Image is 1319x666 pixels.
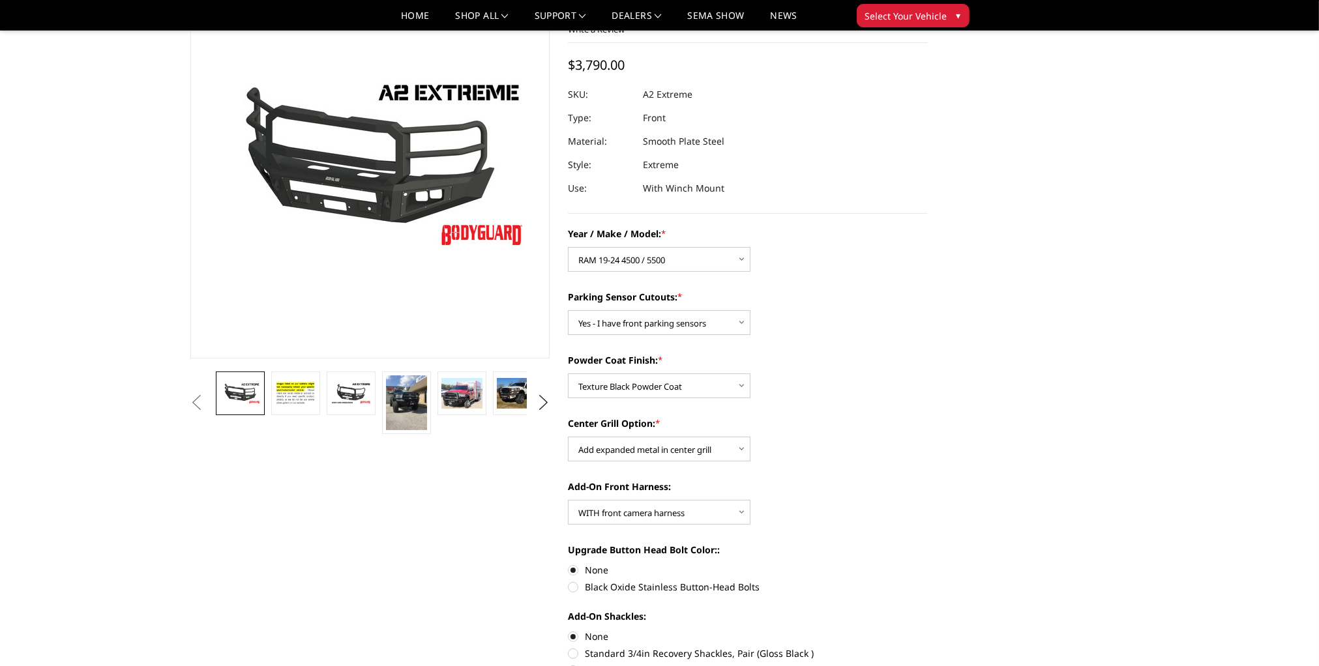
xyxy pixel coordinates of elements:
[568,543,928,557] label: Upgrade Button Head Bolt Color::
[220,382,261,405] img: A2 Series - Extreme Front Bumper (winch mount)
[568,290,928,304] label: Parking Sensor Cutouts:
[568,106,633,130] dt: Type:
[1254,603,1319,666] iframe: Chat Widget
[568,580,928,594] label: Black Oxide Stainless Button-Head Bolts
[568,646,928,660] label: Standard 3/4in Recovery Shackles, Pair (Gloss Black )
[612,11,662,30] a: Dealers
[568,23,625,35] a: Write a Review
[456,11,509,30] a: shop all
[533,393,553,413] button: Next
[643,153,679,177] dd: Extreme
[568,227,928,240] label: Year / Make / Model:
[441,378,482,409] img: A2 Series - Extreme Front Bumper (winch mount)
[643,177,724,200] dd: With Winch Mount
[331,382,372,405] img: A2 Series - Extreme Front Bumper (winch mount)
[568,177,633,200] dt: Use:
[687,11,744,30] a: SEMA Show
[401,11,429,30] a: Home
[865,9,947,23] span: Select Your Vehicle
[568,563,928,577] label: None
[568,480,928,493] label: Add-On Front Harness:
[956,8,961,22] span: ▾
[187,393,207,413] button: Previous
[568,56,625,74] span: $3,790.00
[568,153,633,177] dt: Style:
[568,609,928,623] label: Add-On Shackles:
[386,375,427,430] img: A2 Series - Extreme Front Bumper (winch mount)
[643,83,692,106] dd: A2 Extreme
[857,4,970,27] button: Select Your Vehicle
[643,106,666,130] dd: Front
[770,11,797,30] a: News
[497,378,538,409] img: A2 Series - Extreme Front Bumper (winch mount)
[275,379,316,407] img: A2 Series - Extreme Front Bumper (winch mount)
[568,630,928,643] label: None
[568,130,633,153] dt: Material:
[535,11,586,30] a: Support
[568,353,928,367] label: Powder Coat Finish:
[643,130,724,153] dd: Smooth Plate Steel
[568,83,633,106] dt: SKU:
[568,416,928,430] label: Center Grill Option:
